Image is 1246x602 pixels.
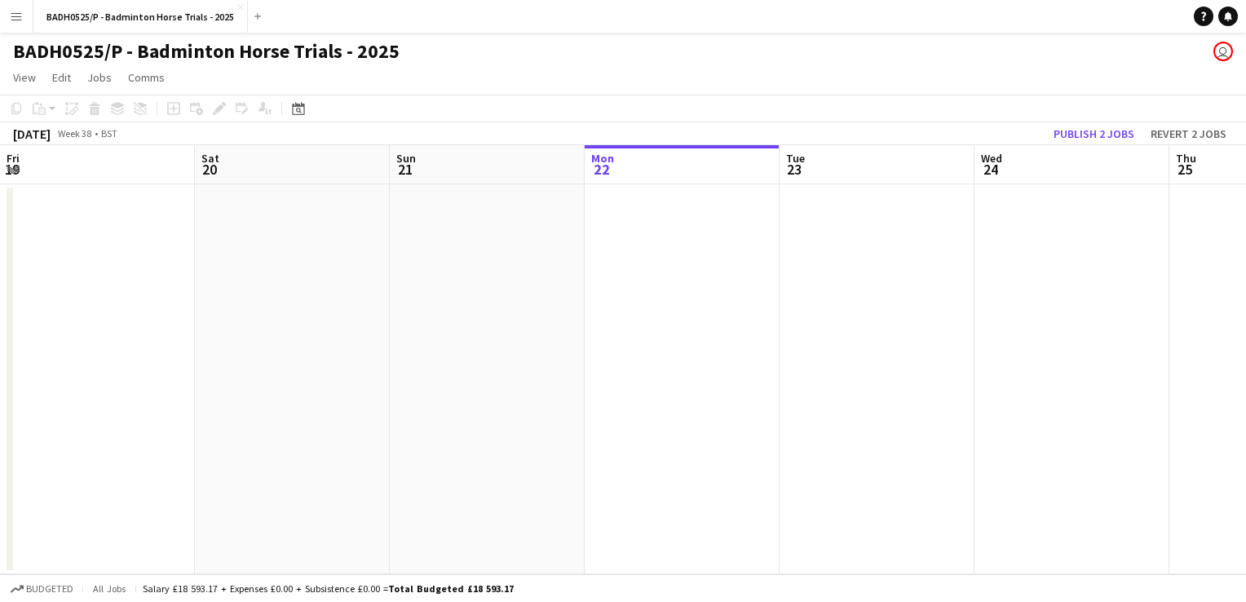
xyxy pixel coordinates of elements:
span: Mon [591,151,614,166]
span: Sat [201,151,219,166]
a: Edit [46,67,77,88]
button: Publish 2 jobs [1047,123,1141,144]
span: 22 [589,160,614,179]
app-user-avatar: Grace Shorten [1213,42,1233,61]
span: Total Budgeted £18 593.17 [388,582,514,595]
span: Fri [7,151,20,166]
span: 21 [394,160,416,179]
span: 23 [784,160,805,179]
span: Thu [1176,151,1196,166]
span: Edit [52,70,71,85]
span: Tue [786,151,805,166]
a: View [7,67,42,88]
button: Budgeted [8,580,76,598]
span: Comms [128,70,165,85]
button: BADH0525/P - Badminton Horse Trials - 2025 [33,1,248,33]
span: Sun [396,151,416,166]
span: All jobs [90,582,129,595]
div: [DATE] [13,126,51,142]
span: Budgeted [26,583,73,595]
span: Jobs [87,70,112,85]
span: Wed [981,151,1002,166]
button: Revert 2 jobs [1144,123,1233,144]
span: Week 38 [54,127,95,139]
span: 20 [199,160,219,179]
span: 24 [979,160,1002,179]
div: BST [101,127,117,139]
a: Comms [122,67,171,88]
h1: BADH0525/P - Badminton Horse Trials - 2025 [13,39,400,64]
a: Jobs [81,67,118,88]
span: 25 [1173,160,1196,179]
span: 19 [4,160,20,179]
span: View [13,70,36,85]
div: Salary £18 593.17 + Expenses £0.00 + Subsistence £0.00 = [143,582,514,595]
